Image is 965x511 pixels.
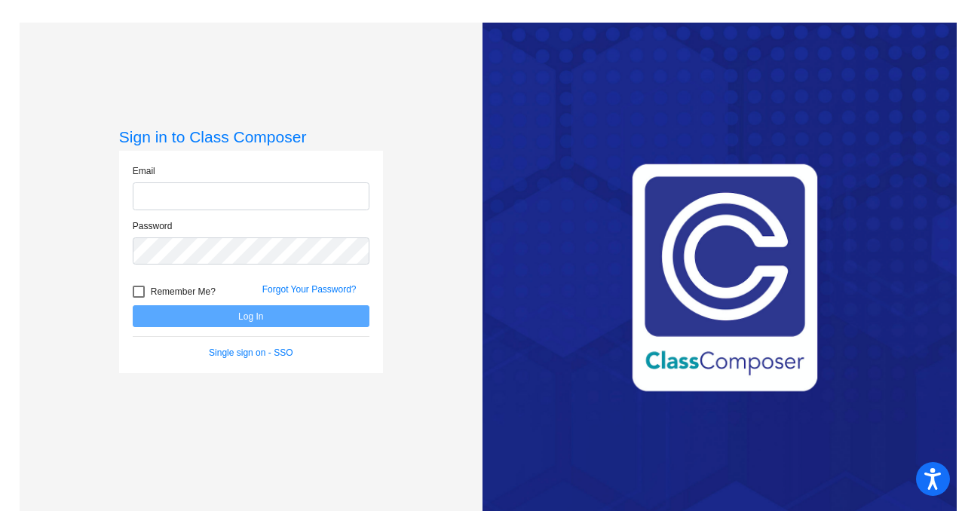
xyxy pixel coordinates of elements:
label: Password [133,219,173,233]
h3: Sign in to Class Composer [119,127,383,146]
a: Single sign on - SSO [209,347,293,358]
a: Forgot Your Password? [262,284,357,295]
button: Log In [133,305,369,327]
span: Remember Me? [151,283,216,301]
label: Email [133,164,155,178]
